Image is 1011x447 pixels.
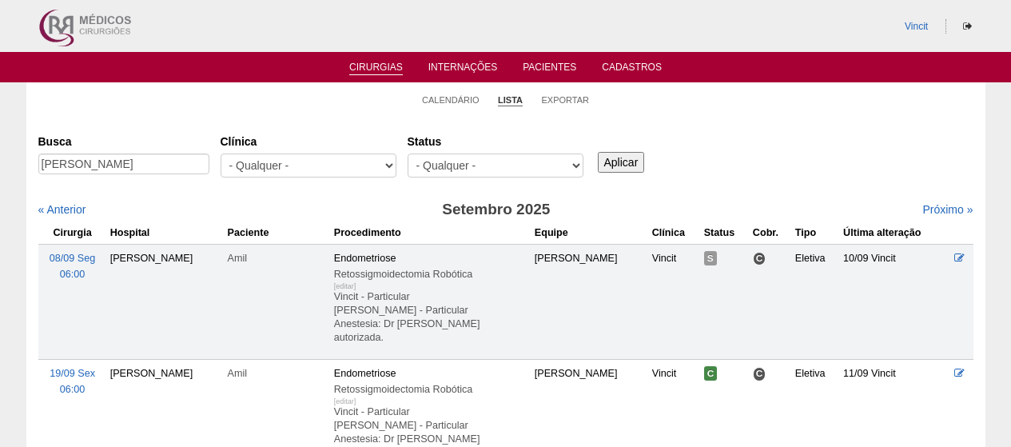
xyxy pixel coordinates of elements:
a: Lista [498,94,523,106]
a: Cadastros [602,62,662,78]
th: Hospital [107,222,225,245]
div: Amil [228,365,328,381]
label: Busca [38,134,209,150]
input: Digite os termos que você deseja procurar. [38,154,209,174]
td: [PERSON_NAME] [531,244,649,359]
th: Clínica [649,222,701,245]
a: « Anterior [38,203,86,216]
th: Procedimento [331,222,531,245]
label: Clínica [221,134,396,150]
div: [editar] [334,393,356,409]
div: Amil [228,250,328,266]
a: Internações [428,62,498,78]
span: Suspensa [704,251,717,265]
a: Editar [954,368,965,379]
th: Tipo [792,222,840,245]
a: Exportar [541,94,589,106]
a: 19/09 Sex 06:00 [50,368,95,395]
td: Eletiva [792,244,840,359]
i: Sair [963,22,972,31]
div: Retossigmoidectomia Robótica [334,381,528,397]
a: 08/09 Seg 06:00 [50,253,95,280]
a: Próximo » [922,203,973,216]
th: Status [701,222,750,245]
td: 10/09 Vincit [840,244,951,359]
a: Calendário [422,94,480,106]
th: Paciente [225,222,331,245]
th: Cobr. [750,222,792,245]
span: 06:00 [60,269,86,280]
span: Confirmada [704,366,718,381]
span: Consultório [753,367,766,381]
a: Cirurgias [349,62,403,75]
span: 08/09 Seg [50,253,95,264]
input: Aplicar [598,152,645,173]
span: 06:00 [60,384,86,395]
td: [PERSON_NAME] [107,244,225,359]
th: Última alteração [840,222,951,245]
td: Vincit [649,244,701,359]
td: Endometriose [331,244,531,359]
label: Status [408,134,583,150]
a: Vincit [905,21,928,32]
a: Pacientes [523,62,576,78]
div: [editar] [334,278,356,294]
th: Equipe [531,222,649,245]
span: Consultório [753,252,766,265]
span: 19/09 Sex [50,368,95,379]
h3: Setembro 2025 [262,198,730,222]
th: Cirurgia [38,222,107,245]
div: Retossigmoidectomia Robótica [334,266,528,282]
a: Editar [954,253,965,264]
p: Vincit - Particular [PERSON_NAME] - Particular Anestesia: Dr [PERSON_NAME] autorizada. [334,290,528,345]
